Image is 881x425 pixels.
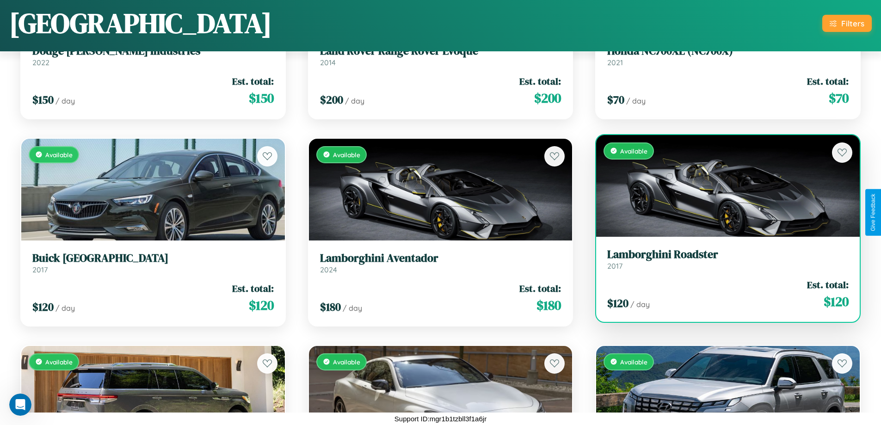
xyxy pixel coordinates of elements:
span: / day [343,303,362,313]
div: Filters [841,18,864,28]
p: Support ID: mgr1b1tzbll3f1a6jr [394,413,487,425]
a: Honda NC700XL (NC700X)2021 [607,44,849,67]
span: Available [620,147,647,155]
div: Give Feedback [870,194,876,231]
span: $ 120 [824,292,849,311]
span: 2022 [32,58,49,67]
span: 2024 [320,265,337,274]
h3: Lamborghini Aventador [320,252,561,265]
span: Available [333,151,360,159]
span: Available [45,358,73,366]
span: $ 120 [607,296,628,311]
span: $ 70 [829,89,849,107]
span: $ 180 [320,299,341,314]
span: Est. total: [232,74,274,88]
h1: [GEOGRAPHIC_DATA] [9,4,272,42]
span: $ 150 [32,92,54,107]
span: Est. total: [519,74,561,88]
span: $ 120 [249,296,274,314]
a: Lamborghini Roadster2017 [607,248,849,271]
span: Est. total: [807,278,849,291]
span: $ 200 [320,92,343,107]
span: $ 150 [249,89,274,107]
h3: Lamborghini Roadster [607,248,849,261]
span: / day [630,300,650,309]
iframe: Intercom live chat [9,394,31,416]
span: $ 120 [32,299,54,314]
span: Available [333,358,360,366]
h3: Buick [GEOGRAPHIC_DATA] [32,252,274,265]
span: 2014 [320,58,336,67]
span: / day [626,96,646,105]
h3: Honda NC700XL (NC700X) [607,44,849,58]
span: Est. total: [519,282,561,295]
h3: Dodge [PERSON_NAME] Industries [32,44,274,58]
span: / day [55,303,75,313]
span: / day [345,96,364,105]
a: Buick [GEOGRAPHIC_DATA]2017 [32,252,274,274]
span: $ 180 [536,296,561,314]
span: $ 200 [534,89,561,107]
span: Est. total: [232,282,274,295]
span: $ 70 [607,92,624,107]
button: Filters [822,15,872,32]
h3: Land Rover Range Rover Evoque [320,44,561,58]
a: Dodge [PERSON_NAME] Industries2022 [32,44,274,67]
span: 2021 [607,58,623,67]
span: / day [55,96,75,105]
span: Available [45,151,73,159]
span: Est. total: [807,74,849,88]
a: Lamborghini Aventador2024 [320,252,561,274]
span: 2017 [32,265,48,274]
span: 2017 [607,261,622,271]
a: Land Rover Range Rover Evoque2014 [320,44,561,67]
span: Available [620,358,647,366]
